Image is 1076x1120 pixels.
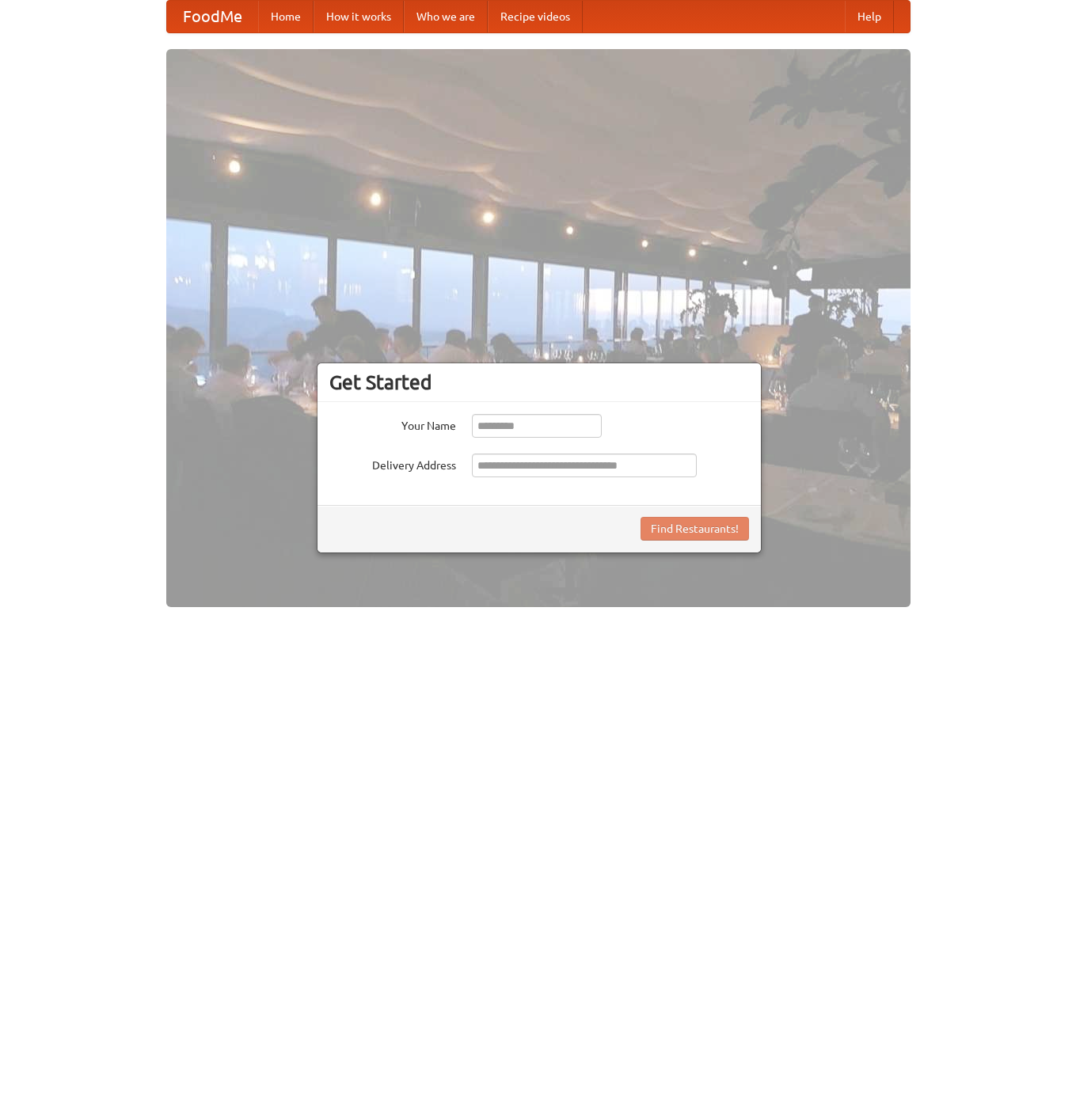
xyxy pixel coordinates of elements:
[258,1,314,32] a: Home
[314,1,404,32] a: How it works
[329,414,456,434] label: Your Name
[329,370,749,394] h3: Get Started
[488,1,583,32] a: Recipe videos
[167,1,258,32] a: FoodMe
[404,1,488,32] a: Who we are
[641,517,749,541] button: Find Restaurants!
[329,454,456,473] label: Delivery Address
[845,1,894,32] a: Help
